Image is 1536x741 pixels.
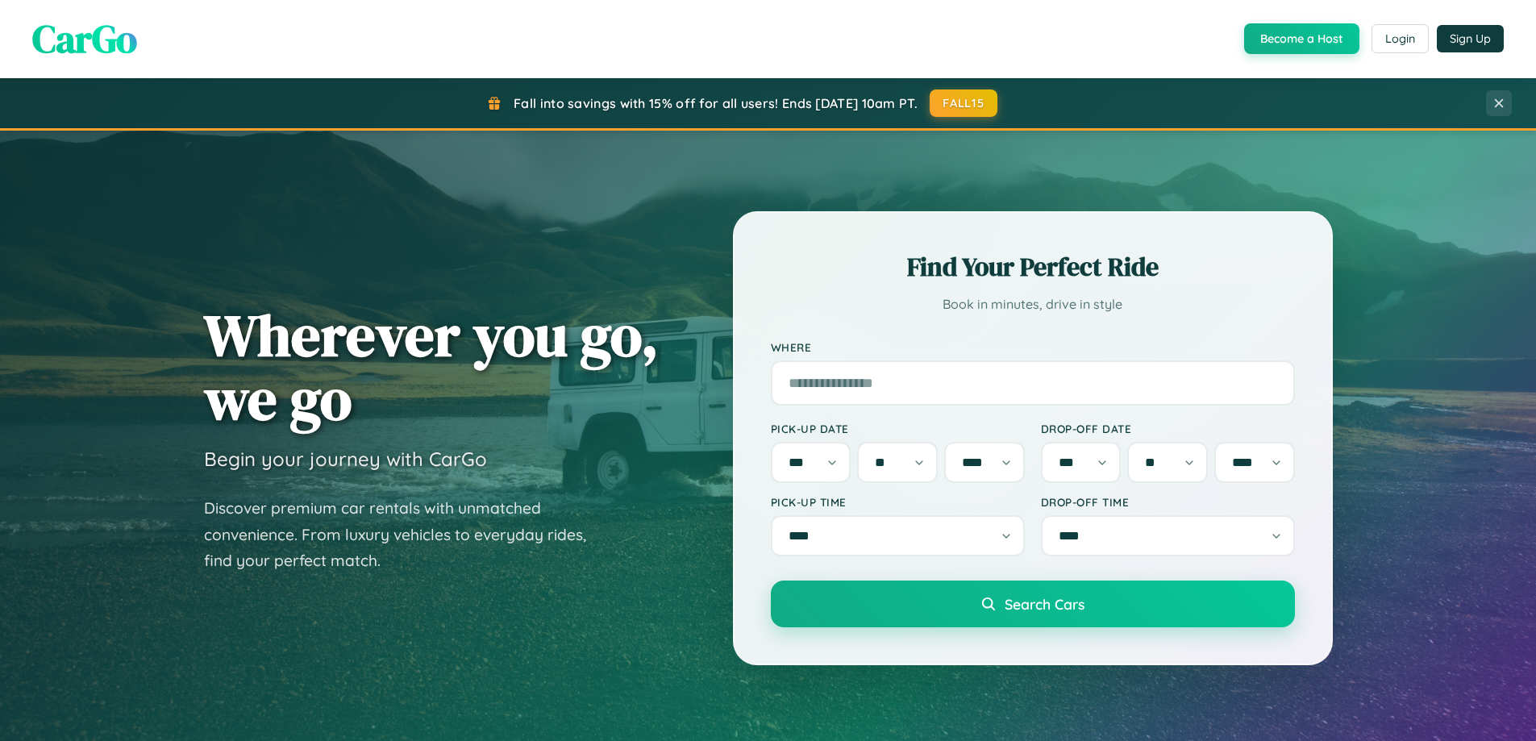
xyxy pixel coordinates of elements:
span: Fall into savings with 15% off for all users! Ends [DATE] 10am PT. [514,95,918,111]
label: Pick-up Time [771,495,1025,509]
button: Search Cars [771,581,1295,627]
label: Drop-off Time [1041,495,1295,509]
button: Become a Host [1244,23,1359,54]
p: Discover premium car rentals with unmatched convenience. From luxury vehicles to everyday rides, ... [204,495,607,574]
label: Where [771,340,1295,354]
button: Login [1372,24,1429,53]
label: Drop-off Date [1041,422,1295,435]
p: Book in minutes, drive in style [771,293,1295,316]
button: FALL15 [930,90,997,117]
h1: Wherever you go, we go [204,303,659,431]
span: CarGo [32,12,137,65]
span: Search Cars [1005,595,1084,613]
h2: Find Your Perfect Ride [771,249,1295,285]
h3: Begin your journey with CarGo [204,447,487,471]
button: Sign Up [1437,25,1504,52]
label: Pick-up Date [771,422,1025,435]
